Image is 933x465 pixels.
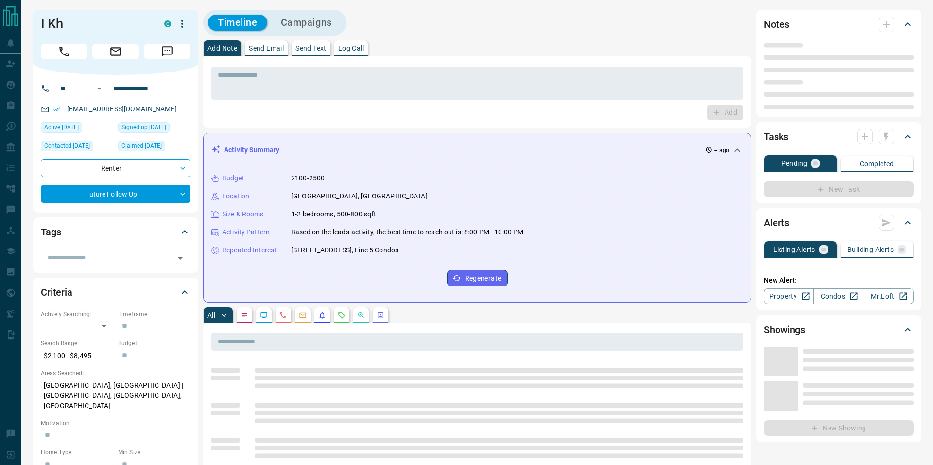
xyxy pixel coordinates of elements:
[41,285,72,300] h2: Criteria
[207,312,215,319] p: All
[291,209,376,219] p: 1-2 bedrooms, 500-800 sqft
[44,141,90,151] span: Contacted [DATE]
[222,191,249,201] p: Location
[41,16,150,32] h1: I Kh
[44,123,79,132] span: Active [DATE]
[41,339,113,348] p: Search Range:
[764,318,914,341] div: Showings
[144,44,190,59] span: Message
[860,161,894,167] p: Completed
[208,15,267,31] button: Timeline
[764,211,914,234] div: Alerts
[222,245,276,255] p: Repeated Interest
[41,141,113,154] div: Thu Sep 11 2025
[118,448,190,457] p: Min Size:
[118,310,190,319] p: Timeframe:
[53,106,60,113] svg: Email Verified
[764,17,789,32] h2: Notes
[222,227,270,237] p: Activity Pattern
[377,311,384,319] svg: Agent Actions
[92,44,139,59] span: Email
[93,83,105,94] button: Open
[41,185,190,203] div: Future Follow Up
[764,288,814,304] a: Property
[291,227,523,237] p: Based on the lead's activity, the best time to reach out is: 8:00 PM - 10:00 PM
[41,159,190,177] div: Renter
[207,45,237,52] p: Add Note
[41,448,113,457] p: Home Type:
[764,13,914,36] div: Notes
[847,246,894,253] p: Building Alerts
[279,311,287,319] svg: Calls
[260,311,268,319] svg: Lead Browsing Activity
[249,45,284,52] p: Send Email
[118,141,190,154] div: Tue Mar 25 2025
[41,281,190,304] div: Criteria
[299,311,307,319] svg: Emails
[222,173,244,183] p: Budget
[164,20,171,27] div: condos.ca
[773,246,815,253] p: Listing Alerts
[295,45,327,52] p: Send Text
[241,311,248,319] svg: Notes
[291,191,428,201] p: [GEOGRAPHIC_DATA], [GEOGRAPHIC_DATA]
[318,311,326,319] svg: Listing Alerts
[67,105,177,113] a: [EMAIL_ADDRESS][DOMAIN_NAME]
[121,141,162,151] span: Claimed [DATE]
[224,145,279,155] p: Activity Summary
[41,122,113,136] div: Tue Aug 05 2025
[291,245,398,255] p: [STREET_ADDRESS], Line 5 Condos
[173,251,187,265] button: Open
[338,45,364,52] p: Log Call
[211,141,743,159] div: Activity Summary-- ago
[764,215,789,231] h2: Alerts
[118,122,190,136] div: Sat Mar 08 2025
[764,129,788,144] h2: Tasks
[41,310,113,319] p: Actively Searching:
[41,369,190,377] p: Areas Searched:
[41,224,61,240] h2: Tags
[291,173,325,183] p: 2100-2500
[764,322,805,338] h2: Showings
[864,288,914,304] a: Mr.Loft
[41,348,113,364] p: $2,100 - $8,495
[41,220,190,244] div: Tags
[271,15,342,31] button: Campaigns
[118,339,190,348] p: Budget:
[41,377,190,414] p: [GEOGRAPHIC_DATA], [GEOGRAPHIC_DATA] | [GEOGRAPHIC_DATA], [GEOGRAPHIC_DATA], [GEOGRAPHIC_DATA]
[764,275,914,286] p: New Alert:
[781,160,808,167] p: Pending
[41,44,87,59] span: Call
[813,288,864,304] a: Condos
[714,146,729,155] p: -- ago
[41,419,190,428] p: Motivation:
[222,209,264,219] p: Size & Rooms
[338,311,346,319] svg: Requests
[764,125,914,148] div: Tasks
[447,270,508,286] button: Regenerate
[357,311,365,319] svg: Opportunities
[121,123,166,132] span: Signed up [DATE]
